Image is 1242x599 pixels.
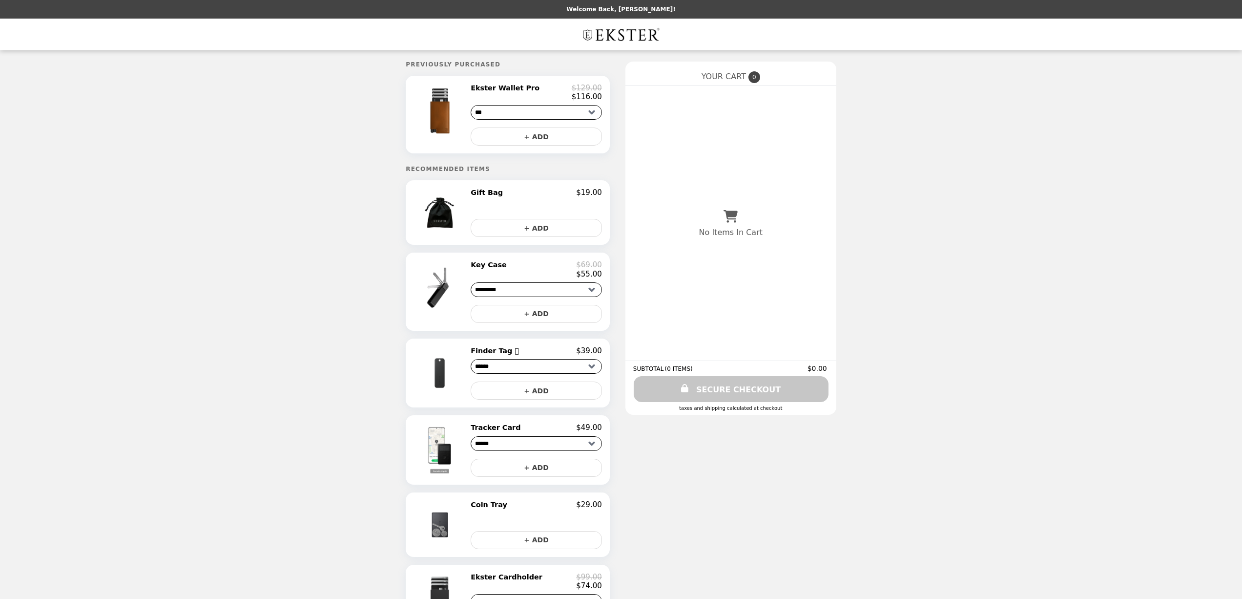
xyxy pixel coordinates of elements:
span: ( 0 ITEMS ) [664,365,692,372]
img: Ekster Wallet Pro [413,84,470,138]
p: $29.00 [576,500,602,509]
div: Taxes and Shipping calculated at checkout [633,406,828,411]
h2: Coin Tray [471,500,511,509]
button: + ADD [471,219,602,237]
h2: Tracker Card [471,423,524,432]
h2: Gift Bag [471,188,507,197]
p: $55.00 [576,270,602,278]
button: + ADD [471,128,602,146]
p: $49.00 [576,423,602,432]
p: $129.00 [572,84,602,92]
select: Select a product variant [471,105,602,120]
img: Coin Tray [415,500,467,549]
button: + ADD [471,305,602,323]
h2: Key Case [471,260,511,269]
button: + ADD [471,459,602,477]
p: $69.00 [576,260,602,269]
p: $99.00 [576,573,602,581]
img: Gift Bag [415,188,467,237]
p: Welcome Back, [PERSON_NAME]! [566,6,675,13]
h5: Recommended Items [406,166,610,172]
p: $39.00 [576,346,602,355]
h5: Previously Purchased [406,61,610,68]
h2: Finder Tag  [471,346,523,355]
p: No Items In Cart [699,228,763,237]
img: Finder Tag  [413,346,469,400]
button: + ADD [471,382,602,400]
img: Brand Logo [580,24,662,44]
select: Select a product variant [471,359,602,374]
h2: Ekster Wallet Pro [471,84,543,92]
span: $0.00 [807,364,828,372]
p: $116.00 [572,92,602,101]
img: Key Case [413,260,470,315]
img: Tracker Card [413,423,469,476]
select: Select a product variant [471,436,602,451]
span: YOUR CART [702,72,746,81]
span: 0 [748,71,760,83]
p: $74.00 [576,581,602,590]
h2: Ekster Cardholder [471,573,546,581]
select: Select a product variant [471,282,602,297]
button: + ADD [471,531,602,549]
span: SUBTOTAL [633,365,665,372]
p: $19.00 [576,188,602,197]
